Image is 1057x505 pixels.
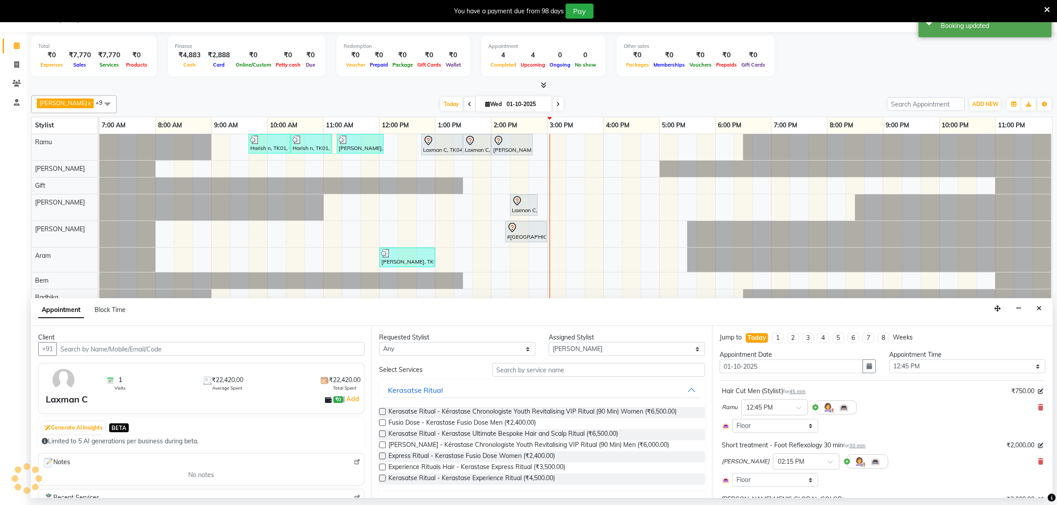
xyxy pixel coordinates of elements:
span: 30 min [848,497,865,503]
div: #[GEOGRAPHIC_DATA][PERSON_NAME], 02:15 PM-03:00 PM, Short treatment - Shoulder & Back Massage 45 Min [506,222,546,241]
a: 5:00 PM [660,119,688,132]
span: Stylist [35,121,54,129]
div: 4 [519,50,547,60]
span: Due [304,62,317,68]
a: 11:00 PM [996,119,1027,132]
li: 2 [787,333,799,343]
div: Finance [175,43,318,50]
div: Total [38,43,150,50]
div: Hair Cut Men (Stylist) [722,387,806,396]
li: 1 [772,333,784,343]
div: Laxman C [46,393,88,406]
div: ₹0 [739,50,768,60]
a: 1:00 PM [435,119,463,132]
div: ₹4,883 [175,50,204,60]
div: Laxman C, TK04, 12:45 PM-01:30 PM, Hair Cut Men (Stylist) [422,135,462,154]
a: 7:00 PM [772,119,800,132]
span: Online/Custom [234,62,273,68]
span: 1 [119,375,122,385]
div: Laxman C, TK04, 02:20 PM-02:50 PM, Short treatment - Foot Reflexology 30 min [511,196,537,214]
div: Limited to 5 AI generations per business during beta. [42,437,361,446]
span: Kerasatse Ritual - Kérastase Chronologiste Youth Revitalising VIP Ritual (90 Min) Women (₹6,500.00) [388,407,677,418]
span: [PERSON_NAME] [35,198,85,206]
a: 2:00 PM [491,119,519,132]
input: Search Appointment [887,97,965,111]
span: Appointment [38,302,84,318]
li: 7 [863,333,874,343]
span: [PERSON_NAME] [35,225,85,233]
div: ₹0 [390,50,415,60]
div: [PERSON_NAME], TK02, 12:00 PM-01:00 PM, Short treatment - Foot Reflexology - 45 min,Nail Services... [380,249,434,266]
div: You have a payment due from 98 days [454,7,564,16]
div: Harish n, TK01, 09:40 AM-10:25 AM, Hair Cut Men (Stylist) [249,135,289,152]
span: Average Spent [212,385,242,391]
div: [PERSON_NAME], TK03, 02:00 PM-02:45 PM, Hair Cut Men (Stylist) [492,135,532,154]
a: 11:00 AM [324,119,356,132]
div: Kerasatse Ritual [388,385,443,395]
span: Bem [35,276,48,284]
div: Appointment [488,43,598,50]
div: Today [748,333,766,343]
div: ₹0 [415,50,443,60]
div: ₹2,888 [204,50,234,60]
input: yyyy-mm-dd [720,359,863,373]
span: [PERSON_NAME] [35,165,85,173]
div: ₹0 [687,50,714,60]
img: Interior.png [870,456,881,467]
div: 0 [547,50,573,60]
span: Cash [181,62,198,68]
span: Gift Cards [739,62,768,68]
div: ₹0 [344,50,368,60]
li: 3 [802,333,814,343]
span: Notes [42,457,70,469]
span: ₹22,420.00 [329,375,360,385]
div: Client [38,333,364,342]
span: Memberships [651,62,687,68]
div: Laxman C, TK04, 01:30 PM-02:00 PM, [PERSON_NAME] MEN'S GLOBAL COLOR [464,135,490,154]
span: Prepaids [714,62,739,68]
li: 5 [832,333,844,343]
div: Appointment Date [720,350,876,359]
a: 10:00 AM [268,119,300,132]
span: Recent Services [42,493,99,504]
button: +91 [38,342,57,356]
button: Close [1033,302,1045,316]
div: ₹0 [368,50,390,60]
span: Gift Cards [415,62,443,68]
a: 12:00 PM [380,119,411,132]
span: 30 min [849,442,866,449]
span: Card [211,62,227,68]
span: ₹750.00 [1011,387,1034,396]
span: ₹2,000.00 [1006,495,1034,504]
span: [PERSON_NAME] [722,457,769,466]
button: Kerasatse Ritual [383,382,701,398]
img: Interior.png [839,402,849,413]
img: Hairdresser.png [854,456,865,467]
span: Kerasatse Ritual - Kerastase Ultimate Bespoke Hair and Scalp Ritual (₹6,500.00) [388,429,618,440]
div: ₹0 [714,50,739,60]
i: Edit price [1038,389,1043,394]
a: 9:00 AM [212,119,240,132]
div: [PERSON_NAME] MEN'S GLOBAL COLOR [722,495,865,504]
a: 6:00 PM [716,119,744,132]
small: for [783,388,806,395]
span: | [343,394,360,404]
div: ₹7,770 [65,50,95,60]
span: Gift [35,181,45,189]
span: ₹0 [333,396,343,403]
span: ADD NEW [972,101,998,107]
span: Fusio Dose - Kerastase Fusio Dose Men (₹2,400.00) [388,418,536,429]
span: BETA [109,423,129,432]
span: No notes [189,470,214,480]
span: Products [124,62,150,68]
span: [PERSON_NAME] - Kérastase Chronologiste Youth Revitalising VIP Ritual (90 Min) Men (₹6,000.00) [388,440,669,451]
button: Generate AI Insights [43,422,105,434]
a: 10:00 PM [940,119,971,132]
a: 7:00 AM [99,119,128,132]
span: Radhika [35,293,58,301]
li: 8 [878,333,889,343]
div: Requested Stylist [379,333,535,342]
span: +9 [95,99,109,106]
div: Short treatment - Foot Reflexology 30 min [722,441,866,450]
div: Appointment Time [889,350,1045,359]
